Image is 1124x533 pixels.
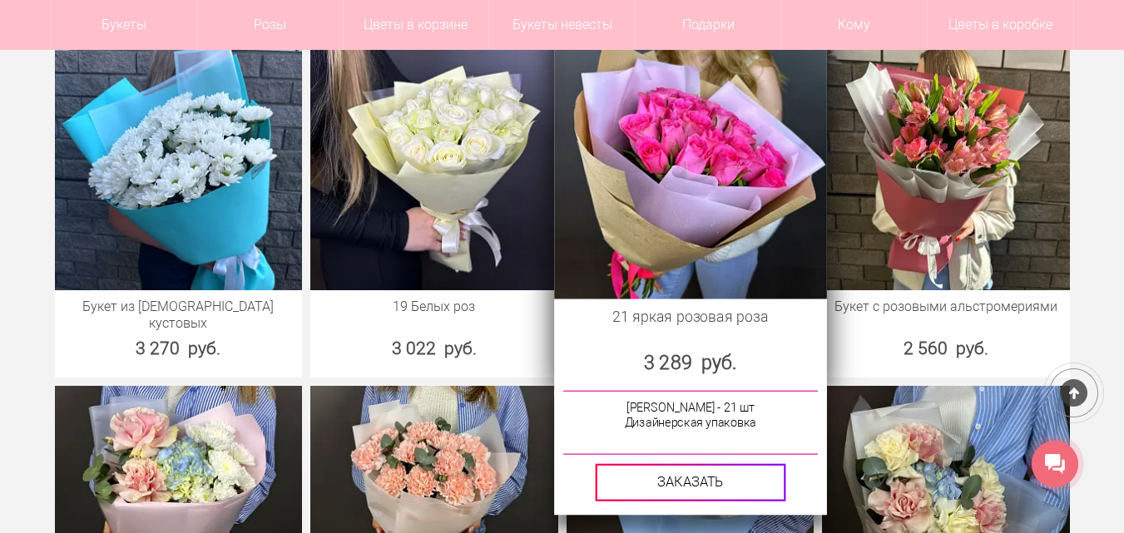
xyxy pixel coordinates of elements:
[319,299,550,315] a: 19 Белых роз
[822,336,1070,361] div: 2 560 руб.
[830,299,1062,315] a: Букет с розовыми альстромериями
[55,336,303,361] div: 3 270 руб.
[822,43,1070,291] img: Букет с розовыми альстромериями
[310,43,558,291] img: 19 Белых роз
[563,308,817,326] a: 21 яркая розовая роза
[55,43,303,291] img: Букет из хризантем кустовых
[562,391,817,455] div: [PERSON_NAME] - 21 шт Дизайнерская упаковка
[310,336,558,361] div: 3 022 руб.
[554,348,826,376] div: 3 289 руб.
[63,299,295,332] a: Букет из [DEMOGRAPHIC_DATA] кустовых
[554,26,826,298] img: 21 яркая розовая роза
